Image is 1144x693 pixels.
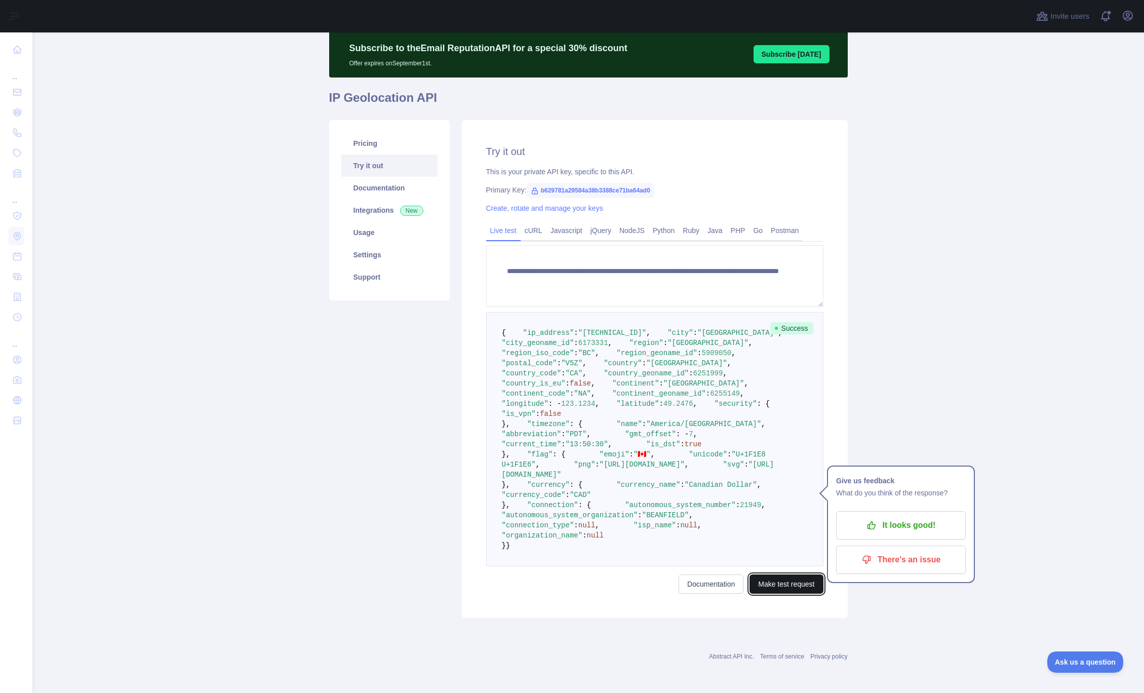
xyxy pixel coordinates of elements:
span: : [727,450,731,458]
span: "ip_address" [523,329,574,337]
span: true [685,440,702,448]
span: : [561,430,565,438]
span: , [587,430,591,438]
a: Live test [486,222,521,239]
p: Offer expires on September 1st. [349,55,627,67]
span: : [595,460,599,469]
span: null [680,521,697,529]
p: What do you think of the response? [836,487,966,499]
a: NodeJS [615,222,649,239]
span: "currency_name" [616,481,680,489]
a: Settings [341,244,438,266]
span: "continent_code" [502,390,570,398]
span: , [761,420,765,428]
span: , [595,349,599,357]
span: 5909050 [701,349,731,357]
a: Python [649,222,679,239]
span: }, [502,481,510,489]
a: Terms of service [760,653,804,660]
span: "continent" [612,379,659,388]
span: , [582,369,586,377]
span: : [638,511,642,519]
span: "CA" [566,369,583,377]
span: : [680,481,684,489]
span: : [574,329,578,337]
span: "city_geoname_id" [502,339,574,347]
span: null [578,521,596,529]
span: : - [676,430,689,438]
span: , [608,339,612,347]
span: : [582,531,586,540]
span: 123.1234 [561,400,595,408]
span: , [536,460,540,469]
span: } [506,542,510,550]
span: 21949 [740,501,761,509]
span: , [591,379,595,388]
span: : [566,379,570,388]
span: "latitude" [616,400,659,408]
div: This is your private API key, specific to this API. [486,167,823,177]
span: "flag" [527,450,553,458]
span: , [646,329,650,337]
span: "[GEOGRAPHIC_DATA]" [697,329,778,337]
span: : [736,501,740,509]
span: "continent_geoname_id" [612,390,706,398]
a: Go [749,222,767,239]
span: : [744,460,748,469]
span: false [540,410,561,418]
span: : [642,359,646,367]
span: : [659,379,663,388]
span: : [659,400,663,408]
span: "🇨🇦" [634,450,651,458]
span: : [642,420,646,428]
span: "is_vpn" [502,410,536,418]
span: "currency_code" [502,491,566,499]
span: "CAD" [570,491,591,499]
span: "unicode" [689,450,727,458]
span: }, [502,420,510,428]
span: "America/[GEOGRAPHIC_DATA]" [646,420,761,428]
span: "V5Z" [561,359,582,367]
button: Subscribe [DATE] [754,45,830,63]
h1: IP Geolocation API [329,90,848,114]
span: , [651,450,655,458]
span: "region_iso_code" [502,349,574,357]
button: Make test request [749,574,823,594]
span: Success [770,322,813,334]
span: "NA" [574,390,591,398]
span: : [574,339,578,347]
span: "gmt_offset" [625,430,676,438]
iframe: Toggle Customer Support [1047,651,1124,673]
span: : [629,450,634,458]
p: It looks good! [844,517,958,534]
span: "currency" [527,481,570,489]
button: It looks good! [836,511,966,540]
span: , [595,400,599,408]
span: false [570,379,591,388]
span: , [697,521,701,529]
span: }, [502,450,510,458]
span: "longitude" [502,400,548,408]
span: , [757,481,761,489]
span: "png" [574,460,595,469]
span: : [676,521,680,529]
span: New [400,206,423,216]
span: , [582,359,586,367]
span: "isp_name" [634,521,676,529]
span: : [570,390,574,398]
a: Java [703,222,727,239]
span: : [536,410,540,418]
span: "BC" [578,349,596,357]
span: : { [757,400,770,408]
span: "city" [667,329,693,337]
h2: Try it out [486,144,823,159]
button: Invite users [1034,8,1091,24]
span: : [557,359,561,367]
span: "13:50:30" [566,440,608,448]
span: "PDT" [566,430,587,438]
span: "autonomous_system_organization" [502,511,638,519]
div: ... [8,184,24,205]
span: : [693,329,697,337]
span: 7 [689,430,693,438]
span: : { [570,481,582,489]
